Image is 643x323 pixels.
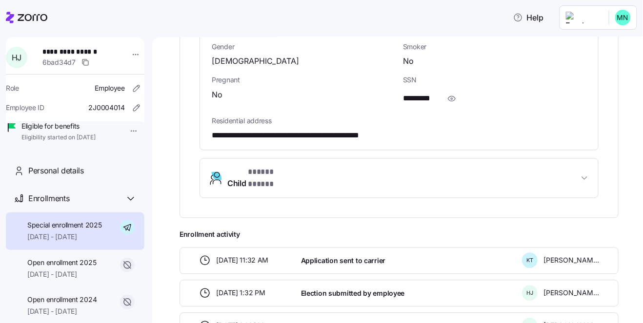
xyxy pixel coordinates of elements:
[526,291,533,296] span: H J
[505,8,552,27] button: Help
[212,76,395,85] span: Pregnant
[212,42,395,52] span: Gender
[615,10,631,25] img: b0ee0d05d7ad5b312d7e0d752ccfd4ca
[42,57,76,67] span: 6bad34d7
[212,116,586,126] span: Residential address
[27,269,96,279] span: [DATE] - [DATE]
[180,230,619,240] span: Enrollment activity
[301,289,405,299] span: Election submitted by employee
[27,295,97,304] span: Open enrollment 2024
[526,258,533,264] span: K T
[21,133,96,142] span: Eligibility started on [DATE]
[566,12,601,23] img: Employer logo
[403,42,586,52] span: Smoker
[212,56,299,68] span: [DEMOGRAPHIC_DATA]
[95,83,125,93] span: Employee
[21,121,96,131] span: Eligible for benefits
[6,103,44,113] span: Employee ID
[27,306,97,316] span: [DATE] - [DATE]
[543,256,599,266] span: [PERSON_NAME]
[543,288,599,298] span: [PERSON_NAME]
[28,165,84,177] span: Personal details
[89,103,125,113] span: 2J0004014
[27,232,102,242] span: [DATE] - [DATE]
[403,56,414,68] span: No
[12,54,21,61] span: H J
[28,192,69,205] span: Enrollments
[27,220,102,230] span: Special enrollment 2025
[227,167,301,190] span: Child
[403,76,586,85] span: SSN
[6,83,19,93] span: Role
[217,256,269,266] span: [DATE] 11:32 AM
[513,12,544,23] span: Help
[301,256,385,266] span: Application sent to carrier
[212,89,222,101] span: No
[217,288,265,298] span: [DATE] 1:32 PM
[27,258,96,267] span: Open enrollment 2025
